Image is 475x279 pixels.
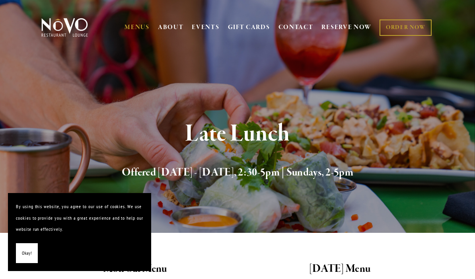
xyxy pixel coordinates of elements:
[22,248,32,259] span: Okay!
[16,243,38,263] button: Okay!
[228,20,270,35] a: GIFT CARDS
[244,261,435,277] h2: [DATE] Menu
[321,20,372,35] a: RESERVE NOW
[158,23,184,31] a: ABOUT
[380,20,432,36] a: ORDER NOW
[16,201,143,235] p: By using this website, you agree to our use of cookies. We use cookies to provide you with a grea...
[52,121,423,147] h1: Late Lunch
[52,164,423,181] h2: Offered [DATE] - [DATE], 2:30-5pm | Sundays, 2-5pm
[8,193,151,271] section: Cookie banner
[125,23,150,31] a: MENUS
[192,23,219,31] a: EVENTS
[40,18,90,37] img: Novo Restaurant &amp; Lounge
[278,20,313,35] a: CONTACT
